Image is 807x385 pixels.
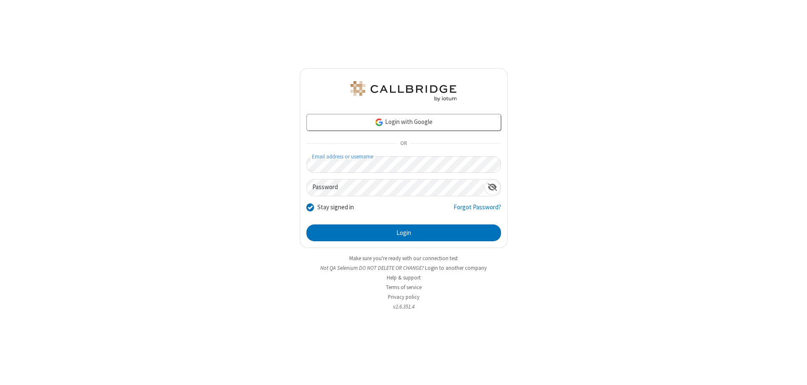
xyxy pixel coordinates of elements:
div: Show password [484,179,501,195]
li: Not QA Selenium DO NOT DELETE OR CHANGE? [300,264,508,272]
input: Password [307,179,484,196]
a: Privacy policy [388,293,419,301]
li: v2.6.351.4 [300,303,508,311]
button: Login to another company [425,264,487,272]
a: Forgot Password? [454,203,501,219]
label: Stay signed in [317,203,354,212]
img: QA Selenium DO NOT DELETE OR CHANGE [349,81,458,101]
span: OR [397,138,410,150]
iframe: Chat [786,363,801,379]
a: Terms of service [386,284,422,291]
button: Login [306,224,501,241]
a: Help & support [387,274,421,281]
a: Login with Google [306,114,501,131]
img: google-icon.png [374,118,384,127]
input: Email address or username [306,156,501,173]
a: Make sure you're ready with our connection test [349,255,458,262]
